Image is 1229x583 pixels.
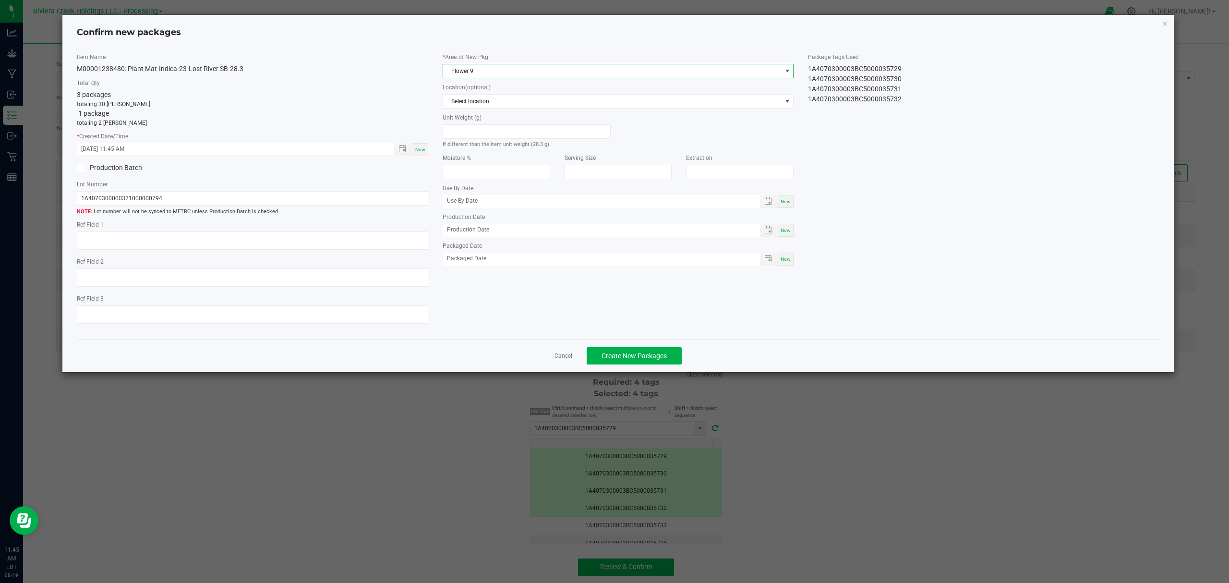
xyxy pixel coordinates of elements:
span: NO DATA FOUND [443,94,794,109]
div: 1A4070300003BC5000035730 [808,74,1159,84]
label: Extraction [686,154,794,162]
span: Now [415,147,425,152]
label: Production Date [443,213,794,221]
span: Toggle popup [760,224,779,237]
label: Location [443,83,794,92]
span: Toggle popup [760,253,779,266]
a: Cancel [554,352,572,360]
p: totaling 2 [PERSON_NAME] [77,119,428,127]
span: Toggle popup [394,143,413,155]
input: Use By Date [443,195,750,207]
label: Moisture % [443,154,550,162]
label: Package Tags Used [808,53,1159,61]
label: Unit Weight (g) [443,113,611,122]
input: Created Datetime [77,143,384,155]
div: 1A4070300003BC5000035729 [808,64,1159,74]
span: Create New Packages [602,352,667,360]
label: Created Date/Time [77,132,428,141]
label: Packaged Date [443,242,794,250]
label: Area of New Pkg [443,53,794,61]
span: Flower 9 [443,64,782,78]
input: Packaged Date [443,253,750,265]
label: Use By Date [443,184,794,193]
span: 3 packages [77,91,111,98]
label: Item Name [77,53,428,61]
label: Total Qty [77,79,428,87]
iframe: Resource center [10,506,38,535]
div: 1A4070300003BC5000035732 [808,94,1159,104]
p: totaling 30 [PERSON_NAME] [77,100,428,109]
span: Lot number will not be synced to METRC unless Production Batch is checked [77,208,428,216]
span: (optional) [465,84,491,91]
label: Lot Number [77,180,428,189]
span: Now [781,256,791,262]
div: 1A4070300003BC5000035731 [808,84,1159,94]
small: If different than the item unit weight (28.3 g) [443,141,549,147]
span: Now [781,228,791,233]
span: Select location [443,95,782,108]
div: M00001238480: Plant Mat-Indica-23-Lost River SB-28.3 [77,64,428,74]
button: Create New Packages [587,347,682,364]
span: Toggle popup [760,195,779,208]
label: Ref Field 3 [77,294,428,303]
label: Ref Field 1 [77,220,428,229]
label: Production Batch [77,163,245,173]
span: Now [781,199,791,204]
label: Serving Size [565,154,672,162]
h4: Confirm new packages [77,26,1160,39]
span: 1 package [78,109,109,117]
label: Ref Field 2 [77,257,428,266]
input: Production Date [443,224,750,236]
